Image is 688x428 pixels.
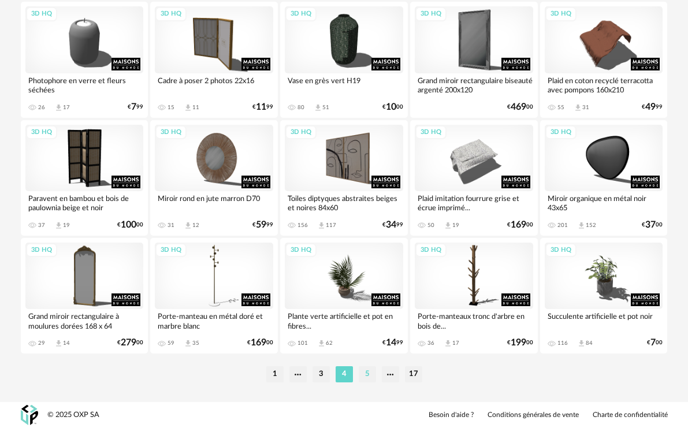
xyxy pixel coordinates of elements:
[155,125,187,140] div: 3D HQ
[582,104,589,111] div: 31
[25,309,144,332] div: Grand miroir rectangulaire à moulures dorées 168 x 64
[21,120,148,236] a: 3D HQ Paravent en bambou et bois de paulownia beige et noir 37 Download icon 19 €10000
[280,2,408,117] a: 3D HQ Vase en grès vert H19 80 Download icon 51 €1000
[313,366,330,382] li: 3
[155,309,273,332] div: Porte-manteau en métal doré et marbre blanc
[121,221,136,229] span: 100
[150,2,278,117] a: 3D HQ Cadre à poser 2 photos 22x16 15 Download icon 11 €1199
[128,103,143,111] div: € 99
[382,339,403,347] div: € 99
[252,221,273,229] div: € 99
[285,309,403,332] div: Plante verte artificielle et pot en fibres...
[21,2,148,117] a: 3D HQ Photophore en verre et fleurs séchées 26 Download icon 17 €799
[184,339,192,348] span: Download icon
[386,339,396,347] span: 14
[54,103,63,112] span: Download icon
[415,7,447,21] div: 3D HQ
[326,222,336,229] div: 117
[285,243,317,258] div: 3D HQ
[155,191,273,214] div: Miroir rond en jute marron D70
[252,103,273,111] div: € 99
[192,340,199,347] div: 35
[280,120,408,236] a: 3D HQ Toiles diptyques abstraites beiges et noires 84x60 156 Download icon 117 €3499
[511,221,526,229] span: 169
[326,340,333,347] div: 62
[645,103,656,111] span: 49
[586,340,593,347] div: 84
[168,222,174,229] div: 31
[410,2,538,117] a: 3D HQ Grand miroir rectangulaire biseauté argenté 200x120 €46900
[322,104,329,111] div: 51
[488,411,579,420] a: Conditions générales de vente
[247,339,273,347] div: € 00
[336,366,353,382] li: 4
[280,238,408,353] a: 3D HQ Plante verte artificielle et pot en fibres... 101 Download icon 62 €1499
[63,104,70,111] div: 17
[429,411,474,420] a: Besoin d'aide ?
[511,339,526,347] span: 199
[444,221,452,230] span: Download icon
[545,7,577,21] div: 3D HQ
[121,339,136,347] span: 279
[21,405,38,425] img: OXP
[382,103,403,111] div: € 00
[545,243,577,258] div: 3D HQ
[557,222,568,229] div: 201
[642,221,663,229] div: € 00
[168,104,174,111] div: 15
[26,243,57,258] div: 3D HQ
[415,309,533,332] div: Porte-manteaux tronc d'arbre en bois de...
[415,125,447,140] div: 3D HQ
[577,339,586,348] span: Download icon
[359,366,376,382] li: 5
[405,366,422,382] li: 17
[540,238,668,353] a: 3D HQ Succulente artificielle et pot noir 116 Download icon 84 €700
[645,221,656,229] span: 37
[507,221,533,229] div: € 00
[415,73,533,96] div: Grand miroir rectangulaire biseauté argenté 200x120
[285,191,403,214] div: Toiles diptyques abstraites beiges et noires 84x60
[415,191,533,214] div: Plaid imitation fourrure grise et écrue imprimé...
[444,339,452,348] span: Download icon
[54,221,63,230] span: Download icon
[574,103,582,112] span: Download icon
[251,339,266,347] span: 169
[410,120,538,236] a: 3D HQ Plaid imitation fourrure grise et écrue imprimé... 50 Download icon 19 €16900
[155,73,273,96] div: Cadre à poser 2 photos 22x16
[131,103,136,111] span: 7
[117,221,143,229] div: € 00
[540,2,668,117] a: 3D HQ Plaid en coton recyclé terracotta avec pompons 160x210 55 Download icon 31 €4999
[297,222,308,229] div: 156
[386,103,396,111] span: 10
[155,243,187,258] div: 3D HQ
[26,7,57,21] div: 3D HQ
[545,125,577,140] div: 3D HQ
[427,222,434,229] div: 50
[427,340,434,347] div: 36
[314,103,322,112] span: Download icon
[317,221,326,230] span: Download icon
[63,222,70,229] div: 19
[593,411,668,420] a: Charte de confidentialité
[647,339,663,347] div: € 00
[26,125,57,140] div: 3D HQ
[415,243,447,258] div: 3D HQ
[21,238,148,353] a: 3D HQ Grand miroir rectangulaire à moulures dorées 168 x 64 29 Download icon 14 €27900
[507,339,533,347] div: € 00
[150,238,278,353] a: 3D HQ Porte-manteau en métal doré et marbre blanc 59 Download icon 35 €16900
[586,222,596,229] div: 152
[192,222,199,229] div: 12
[184,221,192,230] span: Download icon
[545,309,663,332] div: Succulente artificielle et pot noir
[168,340,174,347] div: 59
[117,339,143,347] div: € 00
[297,340,308,347] div: 101
[642,103,663,111] div: € 99
[410,238,538,353] a: 3D HQ Porte-manteaux tronc d'arbre en bois de... 36 Download icon 17 €19900
[507,103,533,111] div: € 00
[25,191,144,214] div: Paravent en bambou et bois de paulownia beige et noir
[452,222,459,229] div: 19
[256,103,266,111] span: 11
[47,410,99,420] div: © 2025 OXP SA
[192,104,199,111] div: 11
